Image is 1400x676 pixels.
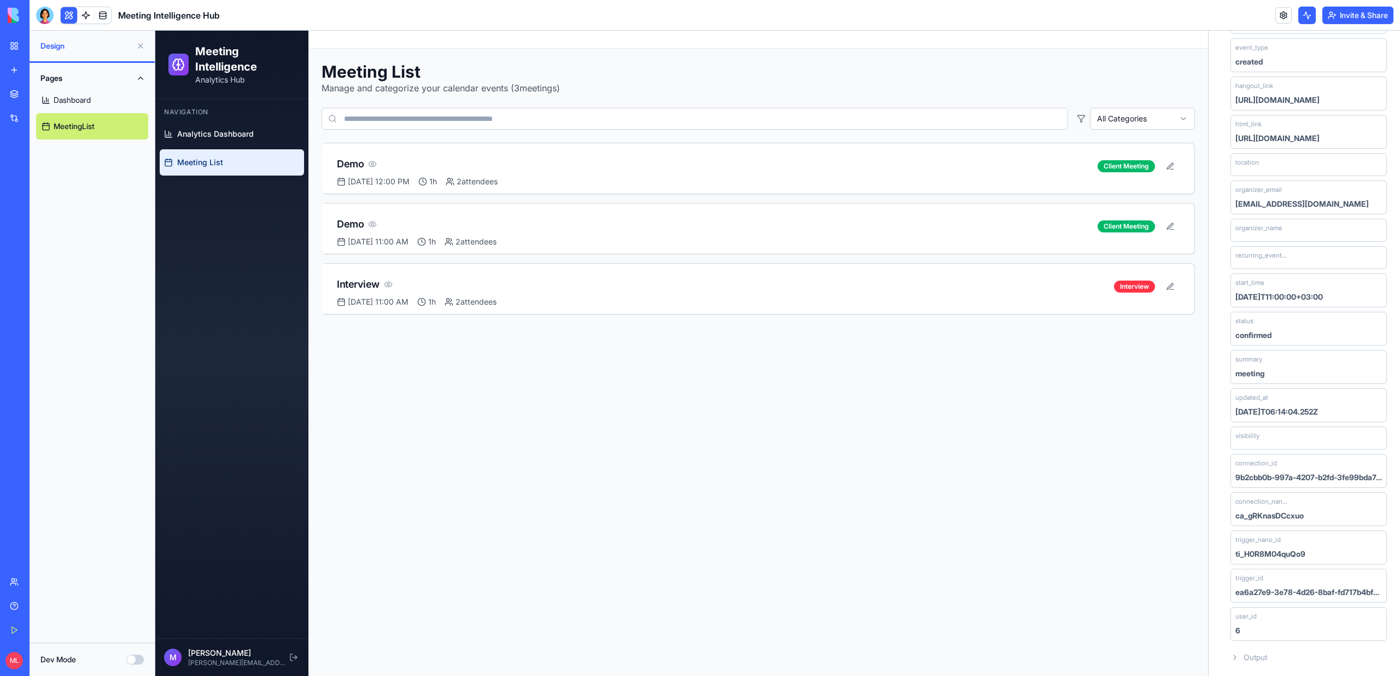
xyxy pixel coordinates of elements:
p: Manage and categorize your calendar events ( 3 meetings) [166,51,405,64]
span: trigger_id [1235,574,1263,582]
span: recurring_event_id [1235,251,1288,260]
p: [PERSON_NAME] [33,617,133,628]
p: Analytics Hub [40,44,140,55]
span: organizer_name [1235,224,1282,232]
span: Meeting List [22,126,68,137]
label: Dev Mode [40,654,76,665]
div: Client Meeting [942,190,1000,202]
div: 2 attendees [289,206,341,217]
div: ti_H0R8M04quQo9 [1235,549,1305,560]
div: meeting [1235,368,1264,379]
span: Meeting Intelligence Hub [118,9,220,22]
a: MeetingList [36,113,148,139]
button: Invite & Share [1322,7,1393,24]
div: ea6a27e9-3e78-4d26-8baf-fd717b4bf58c [1235,587,1382,598]
div: [URL][DOMAIN_NAME] [1235,95,1320,106]
div: [DATE] 11:00 AM [182,266,253,277]
div: M [9,618,26,636]
div: Demo [182,126,942,141]
p: [PERSON_NAME][EMAIL_ADDRESS][DOMAIN_NAME] [33,628,133,637]
a: Meeting List [4,119,149,145]
div: Interview [182,246,959,261]
div: 6 [1235,625,1240,636]
div: [DATE]T06:14:04.252Z [1235,406,1318,417]
span: ML [5,652,23,669]
div: 1h [262,266,281,277]
div: [EMAIL_ADDRESS][DOMAIN_NAME] [1235,199,1369,209]
button: Pages [36,69,148,87]
a: Dashboard [36,87,148,113]
div: 1h [262,206,281,217]
img: logo [8,8,75,23]
span: event_type [1235,43,1268,52]
div: Demo [182,186,942,201]
div: confirmed [1235,330,1271,341]
div: [DATE] 12:00 PM [182,145,254,156]
a: Analytics Dashboard [4,90,149,116]
div: 9b2cbb0b-997a-4207-b2fd-3fe99bda7e4f [1235,472,1382,483]
h1: Meeting Intelligence [40,13,140,44]
div: [URL][DOMAIN_NAME] [1235,133,1320,144]
span: html_link [1235,120,1262,129]
div: [DATE] 11:00 AM [182,206,253,217]
div: 2 attendees [290,145,342,156]
span: Analytics Dashboard [22,98,98,109]
div: ca_gRKnasDCcxuo [1235,510,1304,521]
span: Design [40,40,132,51]
span: updated_at [1235,393,1268,402]
div: Navigation [4,73,149,90]
span: status [1235,317,1253,325]
span: visibility [1235,432,1259,440]
div: Interview [959,250,1000,262]
span: connection_id [1235,459,1277,468]
span: hangout_link [1235,81,1273,90]
div: created [1235,56,1263,67]
div: Client Meeting [942,130,1000,142]
span: start_time [1235,278,1264,287]
span: location [1235,158,1259,167]
div: 1h [263,145,282,156]
div: [DATE]T11:00:00+03:00 [1235,292,1323,302]
span: trigger_nano_id [1235,535,1281,544]
span: summary [1235,355,1262,364]
span: user_id [1235,612,1257,621]
span: Output [1244,652,1267,663]
span: organizer_email [1235,185,1282,194]
h1: Meeting List [166,31,405,51]
div: 2 attendees [289,266,341,277]
span: connection_nano_id [1235,497,1288,506]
